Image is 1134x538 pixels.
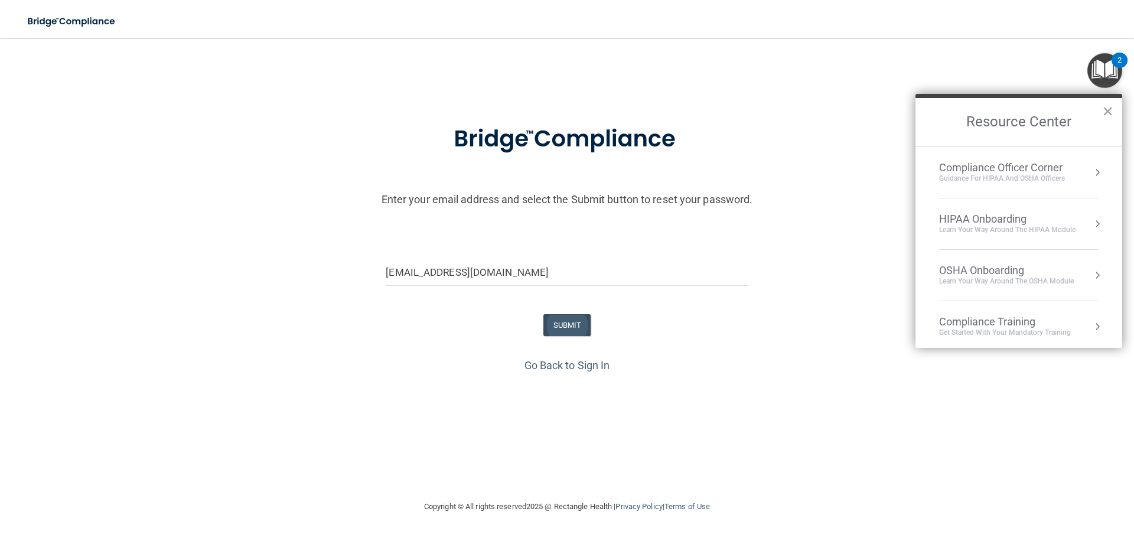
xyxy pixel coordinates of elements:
[939,315,1071,328] div: Compliance Training
[386,259,748,286] input: Email
[429,109,705,170] img: bridge_compliance_login_screen.278c3ca4.svg
[939,174,1065,184] div: Guidance for HIPAA and OSHA Officers
[524,359,610,371] a: Go Back to Sign In
[939,328,1071,338] div: Get Started with your mandatory training
[1117,60,1122,76] div: 2
[915,94,1122,348] div: Resource Center
[930,454,1120,501] iframe: Drift Widget Chat Controller
[915,98,1122,146] h2: Resource Center
[664,502,710,511] a: Terms of Use
[939,276,1074,286] div: Learn your way around the OSHA module
[615,502,662,511] a: Privacy Policy
[1102,102,1113,120] button: Close
[1087,53,1122,88] button: Open Resource Center, 2 new notifications
[939,161,1065,174] div: Compliance Officer Corner
[939,264,1074,277] div: OSHA Onboarding
[18,9,126,34] img: bridge_compliance_login_screen.278c3ca4.svg
[939,225,1076,235] div: Learn Your Way around the HIPAA module
[939,213,1076,226] div: HIPAA Onboarding
[351,488,783,526] div: Copyright © All rights reserved 2025 @ Rectangle Health | |
[543,314,591,336] button: SUBMIT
